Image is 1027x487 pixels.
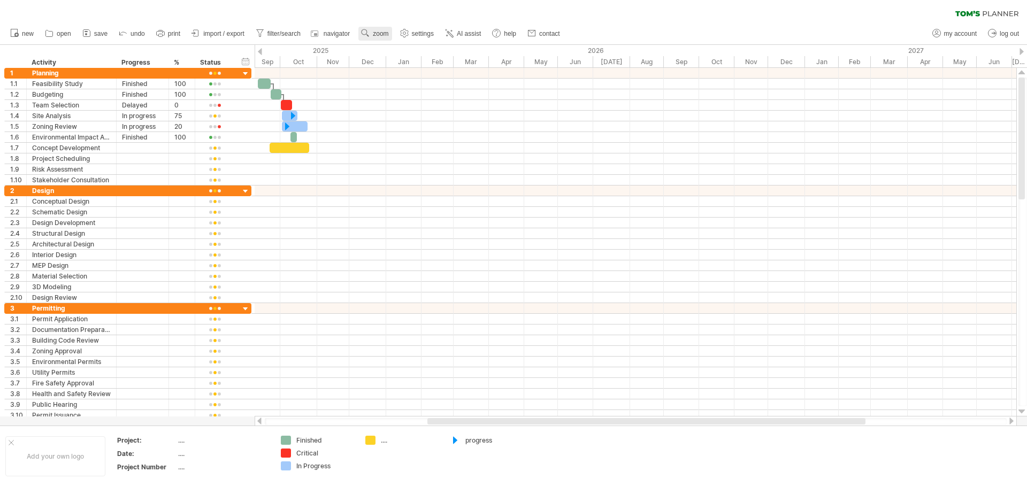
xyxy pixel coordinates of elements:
div: Building Code Review [32,335,111,345]
div: Design [32,185,111,196]
span: settings [412,30,434,37]
div: April 2027 [908,56,943,67]
span: new [22,30,34,37]
div: Design Review [32,292,111,303]
div: 1 [10,68,26,78]
span: filter/search [267,30,301,37]
div: Team Selection [32,100,111,110]
div: 1.2 [10,89,26,99]
div: Schematic Design [32,207,111,217]
div: June 2027 [977,56,1012,67]
div: March 2027 [871,56,908,67]
div: .... [178,436,268,445]
div: Site Analysis [32,111,111,121]
div: June 2026 [558,56,593,67]
div: Status [200,57,228,68]
div: 3.2 [10,324,26,335]
span: open [57,30,71,37]
div: 1.9 [10,164,26,174]
a: my account [930,27,980,41]
div: October 2025 [280,56,317,67]
div: Conceptual Design [32,196,111,206]
div: Feasibility Study [32,79,111,89]
div: In Progress [296,461,355,470]
div: Budgeting [32,89,111,99]
div: Project: [117,436,176,445]
a: open [42,27,74,41]
div: Interior Design [32,250,111,260]
div: February 2026 [421,56,454,67]
div: 3.5 [10,357,26,367]
div: 3D Modeling [32,282,111,292]
a: filter/search [253,27,304,41]
a: log out [985,27,1022,41]
div: 2.10 [10,292,26,303]
div: 1.3 [10,100,26,110]
div: 2.7 [10,260,26,270]
div: September 2026 [664,56,699,67]
a: navigator [309,27,353,41]
div: 3 [10,303,26,313]
a: import / export [189,27,248,41]
div: 3.9 [10,399,26,409]
div: 1.8 [10,153,26,164]
div: 1.4 [10,111,26,121]
div: Activity [32,57,110,68]
div: Public Hearing [32,399,111,409]
div: January 2027 [805,56,839,67]
span: navigator [324,30,350,37]
div: Project Number [117,462,176,471]
a: new [7,27,37,41]
span: zoom [373,30,388,37]
div: 100 [174,89,189,99]
a: undo [116,27,148,41]
span: AI assist [457,30,481,37]
div: Risk Assessment [32,164,111,174]
span: help [504,30,516,37]
div: Permitting [32,303,111,313]
div: August 2026 [630,56,664,67]
div: Concept Development [32,143,111,153]
div: .... [178,462,268,471]
div: 1.5 [10,121,26,132]
div: Structural Design [32,228,111,238]
div: 3.8 [10,389,26,399]
div: 1.6 [10,132,26,142]
span: import / export [203,30,244,37]
div: Material Selection [32,271,111,281]
a: zoom [358,27,392,41]
div: 2026 [386,45,805,56]
div: March 2026 [454,56,489,67]
div: Documentation Preparation [32,324,111,335]
div: 100 [174,79,189,89]
div: Zoning Review [32,121,111,132]
div: 0 [174,100,189,110]
span: contact [539,30,560,37]
div: 3.10 [10,410,26,420]
div: Stakeholder Consultation [32,175,111,185]
div: Planning [32,68,111,78]
div: October 2026 [699,56,734,67]
div: Finished [122,79,163,89]
div: 3.7 [10,378,26,388]
div: Delayed [122,100,163,110]
div: Permit Application [32,314,111,324]
div: May 2027 [943,56,977,67]
div: December 2026 [768,56,805,67]
span: print [168,30,180,37]
div: Finished [122,132,163,142]
div: Environmental Permits [32,357,111,367]
div: Utility Permits [32,367,111,377]
div: 2.2 [10,207,26,217]
div: November 2025 [317,56,349,67]
div: Finished [296,436,355,445]
div: progress [465,436,524,445]
div: .... [178,449,268,458]
a: help [489,27,519,41]
div: Permit Issuance [32,410,111,420]
div: Progress [121,57,163,68]
div: 100 [174,132,189,142]
div: 2.5 [10,239,26,249]
div: Architectural Design [32,239,111,249]
div: 3.4 [10,346,26,356]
